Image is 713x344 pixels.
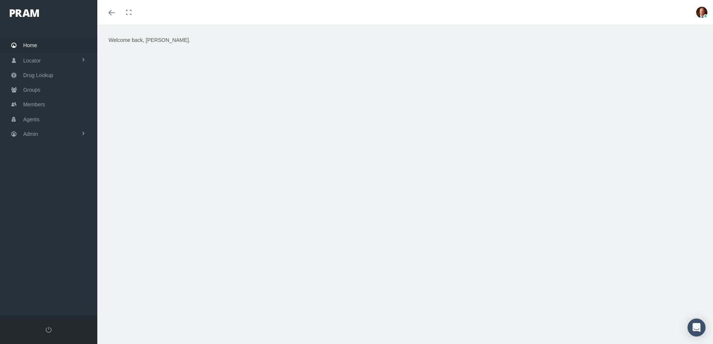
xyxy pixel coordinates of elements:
[23,83,40,97] span: Groups
[23,38,37,52] span: Home
[696,7,707,18] img: S_Profile_Picture_693.jpg
[23,54,41,68] span: Locator
[23,112,40,127] span: Agents
[109,37,190,43] span: Welcome back, [PERSON_NAME].
[23,68,53,82] span: Drug Lookup
[23,127,38,141] span: Admin
[10,9,39,17] img: PRAM_20_x_78.png
[688,319,706,337] div: Open Intercom Messenger
[23,97,45,112] span: Members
